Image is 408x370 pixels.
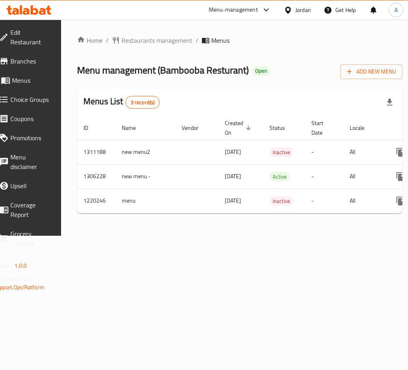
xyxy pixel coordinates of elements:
td: new menu2 [115,140,175,164]
td: new menu - [115,164,175,189]
td: 1311188 [77,140,115,164]
span: Menu disclaimer [10,152,51,171]
li: / [196,36,198,45]
span: [DATE] [225,195,241,206]
span: Inactive [269,197,293,206]
span: Add New Menu [347,67,396,77]
a: Home [77,36,103,45]
a: Restaurants management [112,36,192,45]
span: Start Date [311,118,334,137]
span: Grocery Checklist [10,229,51,248]
h2: Menus List [83,95,160,109]
span: Menus [12,76,51,85]
div: Export file [380,93,399,112]
td: - [305,164,343,189]
div: Open [252,66,270,76]
td: 1306228 [77,164,115,189]
span: [DATE] [225,171,241,181]
span: Open [252,68,270,74]
div: Jordan [295,6,311,14]
span: Inactive [269,148,293,157]
span: Upsell [10,181,51,191]
span: Choice Groups [10,95,51,104]
span: Coverage Report [10,200,51,219]
span: ID [83,123,99,133]
span: Created On [225,118,254,137]
span: Menus [211,36,230,45]
td: - [305,189,343,213]
td: menu [115,189,175,213]
li: / [106,36,109,45]
span: Locale [350,123,375,133]
span: 3 record(s) [126,99,160,106]
span: Status [269,123,295,133]
span: Active [269,172,290,181]
td: All [343,189,384,213]
span: Edit Restaurant [10,28,51,47]
td: 1220246 [77,189,115,213]
nav: breadcrumb [77,36,402,45]
span: A [394,6,398,14]
span: [DATE] [225,147,241,157]
button: Add New Menu [341,64,402,79]
span: Promotions [10,133,51,143]
span: Menu management ( Bambooba Resturant ) [77,61,249,79]
td: All [343,164,384,189]
span: Coupons [10,114,51,123]
span: Name [122,123,146,133]
span: 1.0.0 [14,261,27,271]
td: All [343,140,384,164]
span: Vendor [182,123,209,133]
span: Restaurants management [121,36,192,45]
div: Total records count [125,96,160,109]
div: Menu-management [209,5,258,15]
td: - [305,140,343,164]
span: Branches [10,56,51,66]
